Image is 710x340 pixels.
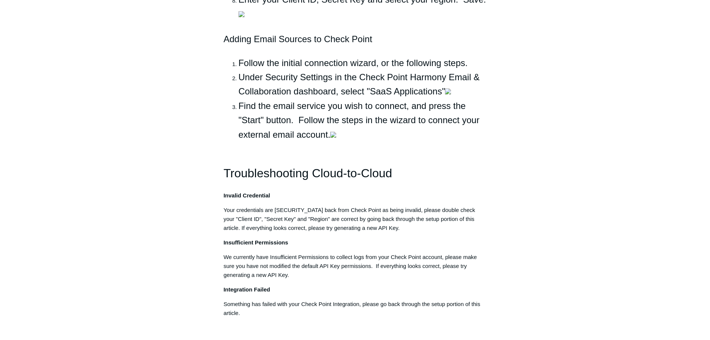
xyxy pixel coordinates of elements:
[224,253,487,280] p: We currently have Insufficient Permissions to collect logs from your Check Point account, please ...
[239,101,480,140] span: Find the email service you wish to connect, and press the "Start" button. Follow the steps in the...
[239,58,468,68] span: Follow the initial connection wizard, or the following steps.
[239,72,480,96] span: Under Security Settings in the Check Point Harmony Email & Collaboration dashboard, select "SaaS ...
[224,164,487,183] h1: Troubleshooting Cloud-to-Cloud
[224,206,487,233] p: Your credentials are [SECURITY_DATA] back from Check Point as being invalid, please double check ...
[224,239,288,246] strong: Insufficient Permissions
[239,11,244,17] img: 40048282928403
[224,300,487,318] p: Something has failed with your Check Point Integration, please go back through the setup portion ...
[224,34,372,44] span: Adding Email Sources to Check Point
[445,88,451,94] img: 40039747358355
[224,192,270,199] strong: Invalid Credential
[330,132,336,138] img: 40039747359507
[224,286,270,293] strong: Integration Failed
